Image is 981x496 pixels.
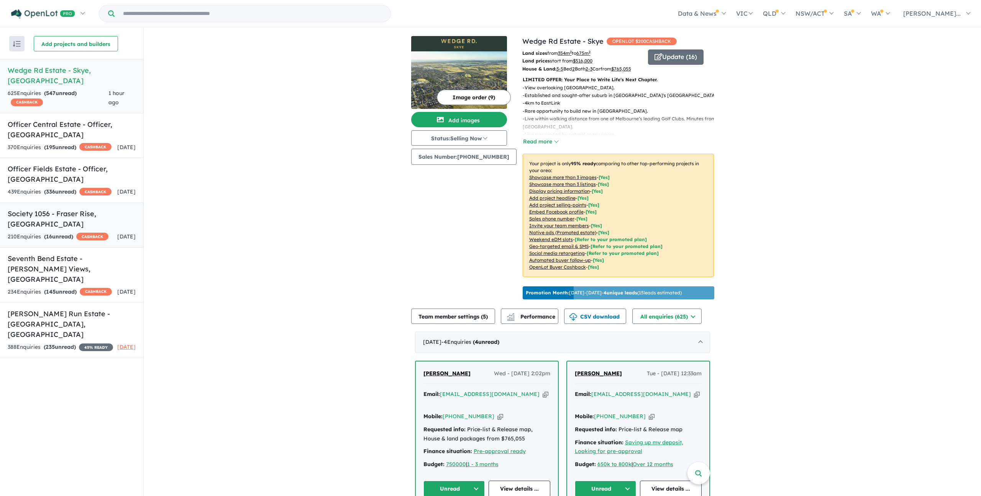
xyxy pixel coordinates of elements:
[446,461,466,468] u: 750000
[529,250,585,256] u: Social media retargeting
[108,90,125,106] span: 1 hour ago
[587,250,659,256] span: [Refer to your promoted plan]
[522,49,642,57] p: from
[494,369,550,378] span: Wed - [DATE] 2:02pm
[423,426,466,433] strong: Requested info:
[586,209,597,215] span: [ Yes ]
[573,58,592,64] u: $ 516,000
[8,65,136,86] h5: Wedge Rd Estate - Skye , [GEOGRAPHIC_DATA]
[523,115,720,131] p: - Live within walking distance from one of Melbourne’s leading Golf Clubs. Minutes from [GEOGRAPH...
[411,112,507,127] button: Add images
[543,390,548,398] button: Copy
[423,461,445,468] strong: Budget:
[529,264,586,270] u: OpenLot Buyer Cashback
[903,10,961,17] span: [PERSON_NAME]...
[529,195,576,201] u: Add project headline
[569,313,577,321] img: download icon
[440,391,540,397] a: [EMAIL_ADDRESS][DOMAIN_NAME]
[529,202,586,208] u: Add project selling-points
[423,369,471,378] a: [PERSON_NAME]
[8,119,136,140] h5: Officer Central Estate - Officer , [GEOGRAPHIC_DATA]
[411,149,517,165] button: Sales Number:[PHONE_NUMBER]
[575,426,617,433] strong: Requested info:
[529,230,596,235] u: Native ads (Promoted estate)
[11,99,43,106] span: CASHBACK
[411,51,507,109] img: Wedge Rd Estate - Skye
[523,99,720,107] p: - 4km to EastLink
[529,188,590,194] u: Display pricing information
[598,230,609,235] span: [Yes]
[423,448,472,455] strong: Finance situation:
[591,223,602,228] span: [ Yes ]
[575,370,622,377] span: [PERSON_NAME]
[8,343,113,352] div: 388 Enquir ies
[588,202,599,208] span: [ Yes ]
[572,66,575,72] u: 2
[497,412,503,420] button: Copy
[523,76,714,84] p: LIMITED OFFER: Your Place to Write Life's Next Chapter.
[523,84,720,92] p: - View overlooking [GEOGRAPHIC_DATA].
[507,313,514,317] img: line-chart.svg
[116,5,389,22] input: Try estate name, suburb, builder or developer
[411,130,507,146] button: Status:Selling Now
[423,413,443,420] strong: Mobile:
[526,290,569,296] b: Promotion Month:
[575,461,596,468] strong: Budget:
[76,233,108,240] span: CASHBACK
[564,309,626,324] button: CSV download
[46,343,55,350] span: 235
[556,66,563,72] u: 3-5
[604,290,637,296] b: 4 unique leads
[117,188,136,195] span: [DATE]
[598,181,609,187] span: [ Yes ]
[597,461,632,468] u: 650k to 800k
[577,195,589,201] span: [ Yes ]
[607,38,677,45] span: OPENLOT $ 200 CASHBACK
[523,131,720,138] p: - Live surrounded by natural open spaces.
[575,460,702,469] div: |
[611,66,631,72] u: $ 765,055
[11,9,75,19] img: Openlot PRO Logo White
[589,50,591,54] sup: 2
[46,90,56,97] span: 547
[523,154,714,277] p: Your project is only comparing to other top-performing projects in your area: - - - - - - - - - -...
[13,41,21,47] img: sort.svg
[599,174,610,180] span: [ Yes ]
[117,144,136,151] span: [DATE]
[44,343,76,350] strong: ( unread)
[8,309,136,340] h5: [PERSON_NAME] Run Estate - [GEOGRAPHIC_DATA] , [GEOGRAPHIC_DATA]
[529,223,589,228] u: Invite your team members
[508,313,555,320] span: Performance
[414,39,504,48] img: Wedge Rd Estate - Skye Logo
[522,57,642,65] p: start from
[411,309,495,324] button: Team member settings (5)
[46,144,55,151] span: 195
[575,237,647,242] span: [Refer to your promoted plan]
[44,144,76,151] strong: ( unread)
[8,187,112,197] div: 439 Enquir ies
[8,143,112,152] div: 370 Enquir ies
[441,338,499,345] span: - 4 Enquir ies
[529,243,589,249] u: Geo-targeted email & SMS
[529,174,597,180] u: Showcase more than 3 images
[117,288,136,295] span: [DATE]
[423,370,471,377] span: [PERSON_NAME]
[80,288,112,296] span: CASHBACK
[473,338,499,345] strong: ( unread)
[694,390,700,398] button: Copy
[44,233,73,240] strong: ( unread)
[437,90,511,105] button: Image order (9)
[415,332,710,353] div: [DATE]
[648,49,704,65] button: Update (16)
[522,37,604,46] a: Wedge Rd Estate - Skye
[591,391,691,397] a: [EMAIL_ADDRESS][DOMAIN_NAME]
[575,439,683,455] a: Saving up my deposit, Looking for pre-approval
[558,50,572,56] u: 354 m
[575,439,623,446] strong: Finance situation:
[522,66,556,72] b: House & Land:
[575,425,702,434] div: Price-list & Release map
[117,233,136,240] span: [DATE]
[591,243,663,249] span: [Refer to your promoted plan]
[647,369,702,378] span: Tue - [DATE] 12:33am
